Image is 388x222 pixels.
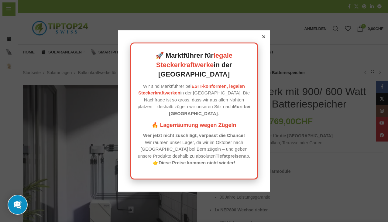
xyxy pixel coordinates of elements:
strong: Diese Preise kommen nicht wieder! [159,160,235,165]
h2: 🚀 Marktführer für in der [GEOGRAPHIC_DATA] [137,51,251,79]
strong: Tiefstpreisen [216,153,244,159]
a: ESTI-konformen, legalen Steckerkraftwerken [138,84,245,96]
p: Wir räumen unser Lager, da wir im Oktober nach [GEOGRAPHIC_DATA] bei Bern zügeln – und geben unse... [137,132,251,166]
p: Wir sind Marktführer bei in der [GEOGRAPHIC_DATA]. Die Nachfrage ist so gross, dass wir aus allen... [137,83,251,117]
a: legale Steckerkraftwerke [156,52,232,69]
strong: Wer jetzt nicht zuschlägt, verpasst die Chance! [143,133,245,138]
h3: 🔥 Lagerräumung wegen Zügeln [137,121,251,129]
